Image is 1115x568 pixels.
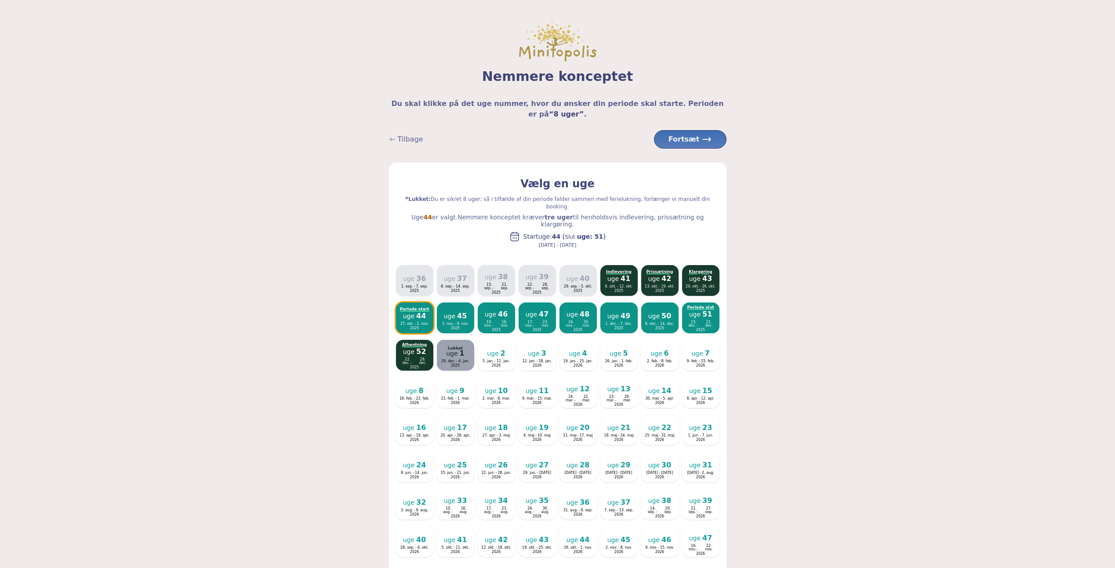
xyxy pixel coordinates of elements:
span: 2 [501,350,505,357]
span: 22. dec. [400,358,416,365]
span: uge [689,461,701,470]
span: uge [689,386,701,395]
span: - [657,322,660,326]
span: 29 [621,462,630,469]
span: 1. feb. [621,360,633,363]
span: 8. sep. [441,285,456,288]
span: 2026 [687,401,715,405]
span: 8. jun. [401,471,415,475]
span: - [491,286,494,290]
span: 30. nov. [579,320,593,328]
span: 23. feb. [441,397,458,401]
span: - [574,398,577,402]
span: 47 [539,311,548,318]
span: 18. maj [604,434,620,437]
span: 26. okt. [702,285,715,288]
span: uge [607,461,619,470]
span: 6. apr. [687,397,701,401]
span: 38 [498,273,508,280]
span: 15 [702,387,712,394]
span: 28. sep. [538,283,552,290]
span: Fortsæt [668,134,712,145]
span: - [453,284,456,288]
span: 21 [621,424,630,431]
span: 2025 [563,328,593,332]
span: uge [648,386,660,395]
span: - [413,284,416,288]
h3: Vælg en uge [520,177,594,191]
span: - [410,361,413,365]
span: 9. feb. [686,360,701,363]
span: 7. dec. [620,322,632,326]
span: uge [526,423,537,432]
span: 26 [498,462,508,469]
span: uge [650,349,662,358]
span: [DATE] - [DATE] [509,242,606,249]
span: 2025 [522,291,552,295]
span: 10 [498,387,508,394]
span: uge: 51 [577,233,603,240]
span: - [699,471,702,475]
span: - [412,471,415,475]
span: 27. okt. [400,322,417,326]
span: 2026 [563,364,593,368]
span: uge [446,349,458,358]
span: 15. dec. [686,320,702,328]
span: 42 [661,275,671,282]
span: 27. apr. [483,434,499,437]
span: - [699,284,702,288]
span: - [699,433,702,437]
span: uge [444,423,455,432]
span: 20. okt. [686,285,702,288]
span: 20 [580,424,589,431]
span: uge [403,461,414,470]
span: 44 [423,214,432,221]
span: 2025 [686,289,715,293]
span: 29. sep. [564,285,581,288]
span: 2026 [400,401,429,405]
span: uge [691,349,703,358]
span: 2026 [441,401,469,405]
span: 25. maj [645,434,661,437]
span: uge [526,273,537,281]
span: 18. jan. [538,360,552,363]
span: uge [607,312,619,320]
span: 29. dec. [441,360,458,363]
span: 22 [661,424,671,431]
span: - [532,324,535,328]
span: 28 [580,462,589,469]
span: 2025 [400,327,429,330]
span: ( ) [562,232,606,240]
span: - [534,433,538,437]
span: Nemmere konceptet [389,69,726,84]
span: 14. jun. [415,471,428,475]
span: 2026 [440,438,470,442]
span: uge [528,349,539,358]
span: 13 [621,386,630,393]
span: 6. okt. [605,285,619,288]
span: uge [405,386,417,395]
span: tre uger [545,214,573,221]
span: 12 [580,386,589,393]
span: 2026 [483,438,510,442]
span: 2025 [441,364,469,368]
span: - [617,471,621,475]
span: 26. apr. [457,434,470,437]
span: 45 [457,313,467,320]
span: 11. jan. [497,360,510,363]
span: 2025 [522,328,552,332]
span: 31. maj [661,434,674,437]
span: 2025 [645,289,675,293]
span: 11. maj [563,434,579,437]
span: 2026 [400,438,429,442]
span: 20. apr. [440,434,457,437]
span: uge [444,461,455,470]
span: - [577,471,580,475]
span: 17. nov. [522,320,539,328]
span: - [660,397,663,401]
span: 22. feb. [416,397,429,401]
span: 9. mar. [522,397,538,401]
span: 2026 [604,403,634,407]
span: 2026 [645,438,674,442]
span: 2025 [442,327,469,330]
